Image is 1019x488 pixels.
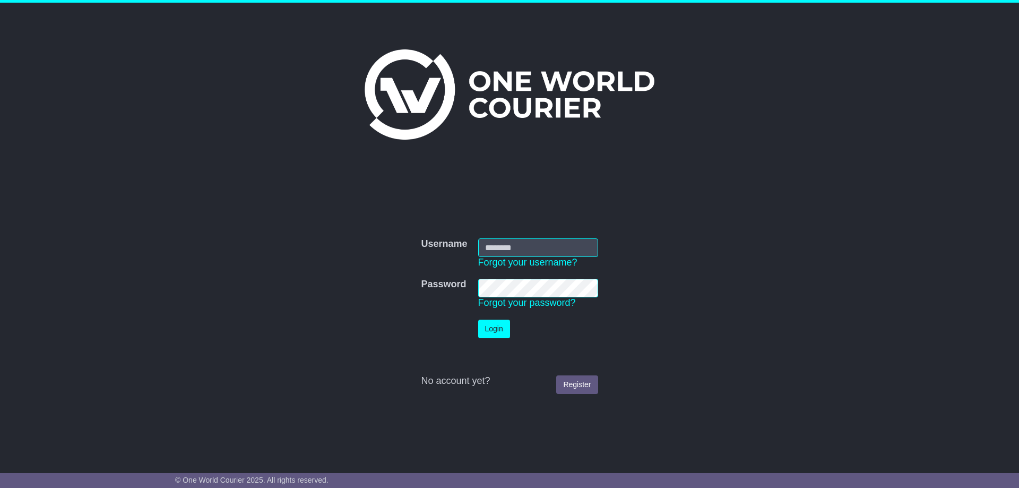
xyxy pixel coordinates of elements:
a: Forgot your username? [478,257,577,268]
img: One World [365,49,654,140]
a: Register [556,375,598,394]
a: Forgot your password? [478,297,576,308]
button: Login [478,320,510,338]
label: Username [421,238,467,250]
span: © One World Courier 2025. All rights reserved. [175,476,329,484]
label: Password [421,279,466,290]
div: No account yet? [421,375,598,387]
